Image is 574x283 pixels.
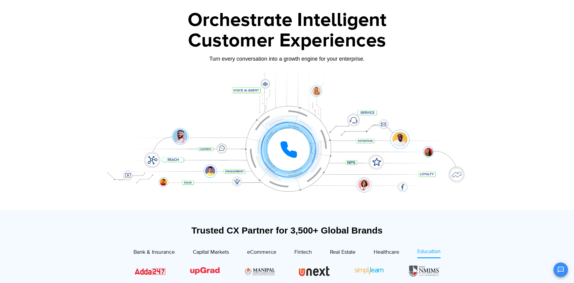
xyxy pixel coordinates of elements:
[133,248,175,258] a: Bank & Insurance
[99,56,475,62] div: Turn every conversation into a growth engine for your enterprise.
[102,225,472,236] div: Trusted CX Partner for 3,500+ Global Brands
[330,249,356,256] span: Real Estate
[374,248,399,258] a: Healthcare
[99,11,475,30] div: Orchestrate Intelligent
[247,248,276,258] a: eCommerce
[294,248,312,258] a: Fintech
[330,248,356,258] a: Real Estate
[294,249,312,256] span: Fintech
[193,249,229,256] span: Capital Markets
[417,248,441,258] a: Education
[133,249,175,256] span: Bank & Insurance
[374,249,399,256] span: Healthcare
[193,248,229,258] a: Capital Markets
[247,249,276,256] span: eCommerce
[135,265,439,278] div: Image Carousel
[554,262,568,277] button: Open chat
[417,248,441,255] span: Education
[99,26,475,55] div: Customer Experiences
